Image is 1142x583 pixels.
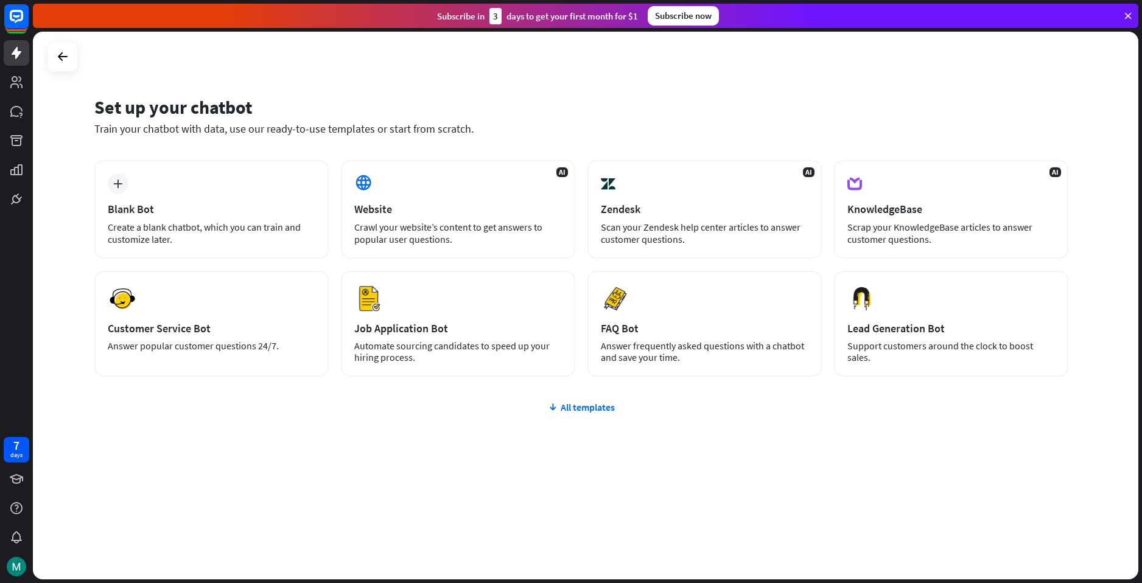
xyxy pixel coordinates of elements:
[489,8,502,24] div: 3
[13,440,19,451] div: 7
[4,437,29,463] a: 7 days
[437,8,638,24] div: Subscribe in days to get your first month for $1
[10,451,23,459] div: days
[648,6,719,26] div: Subscribe now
